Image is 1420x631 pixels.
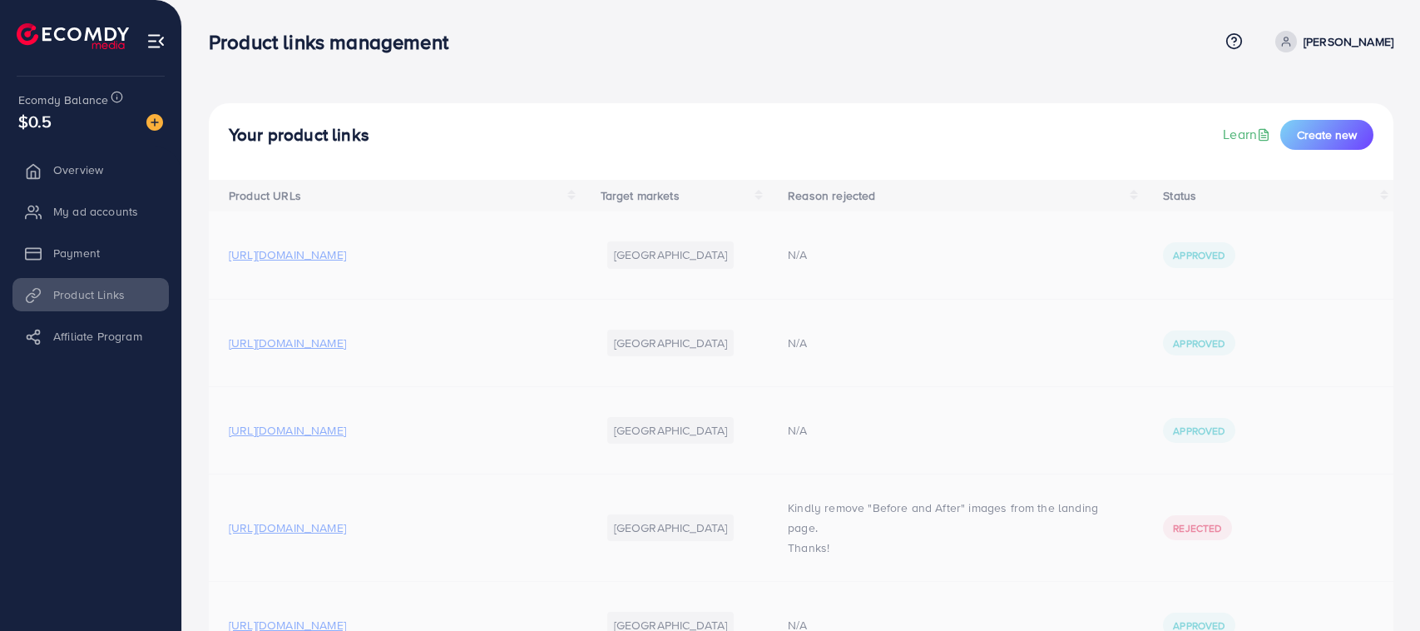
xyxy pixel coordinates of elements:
[1269,31,1393,52] a: [PERSON_NAME]
[146,32,166,51] img: menu
[1223,125,1274,144] a: Learn
[18,92,108,108] span: Ecomdy Balance
[146,114,163,131] img: image
[1280,120,1373,150] button: Create new
[18,109,52,133] span: $0.5
[229,125,369,146] h4: Your product links
[17,23,129,49] img: logo
[1304,32,1393,52] p: [PERSON_NAME]
[1297,127,1357,143] span: Create new
[209,30,462,54] h3: Product links management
